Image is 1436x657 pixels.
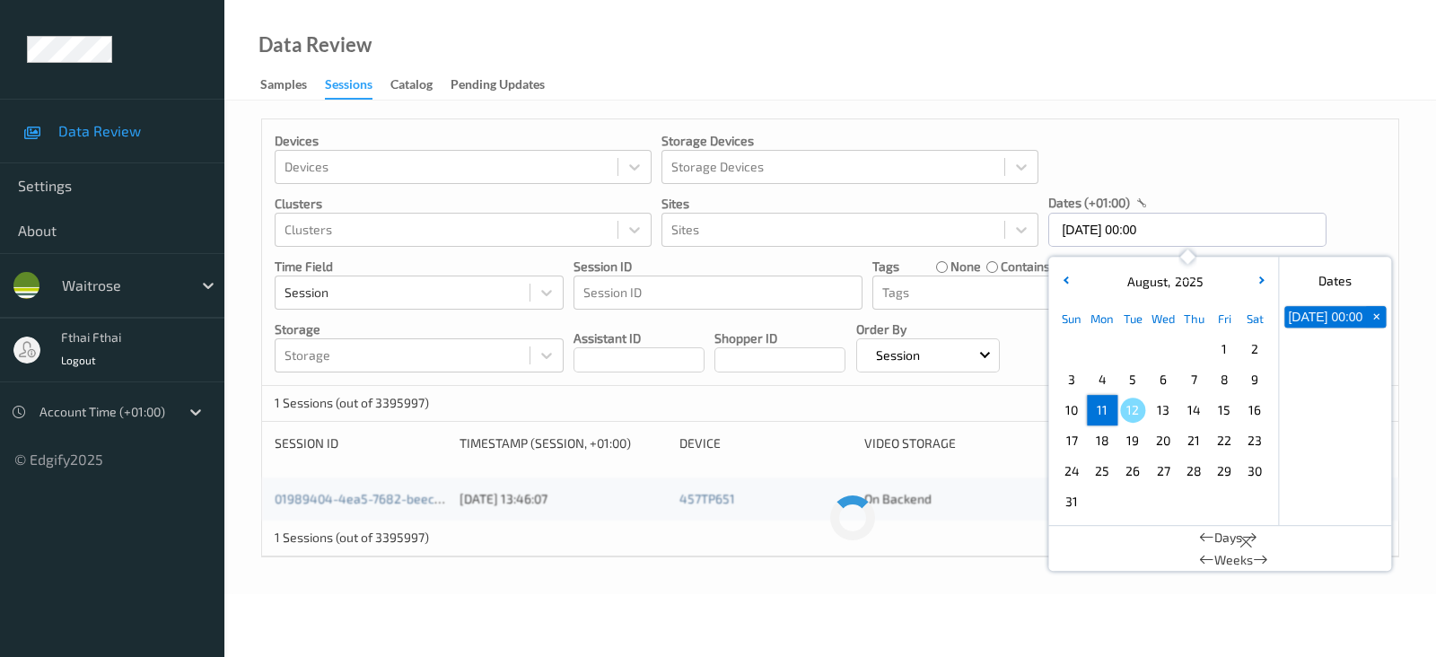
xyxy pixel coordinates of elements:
div: Choose Saturday August 09 of 2025 [1239,364,1270,395]
label: contains any [1001,258,1074,276]
div: Choose Monday August 04 of 2025 [1087,364,1117,395]
p: Time Field [275,258,564,276]
div: Sat [1239,303,1270,334]
span: 19 [1120,428,1145,453]
span: 8 [1212,367,1237,392]
span: 18 [1090,428,1115,453]
div: Tue [1117,303,1148,334]
a: Catalog [390,73,451,98]
div: Timestamp (Session, +01:00) [460,434,667,452]
p: Session [870,346,926,364]
a: 01989404-4ea5-7682-beec-8a16b58915d6 [275,491,524,506]
div: Choose Sunday July 27 of 2025 [1056,334,1087,364]
span: 21 [1181,428,1206,453]
a: Pending Updates [451,73,563,98]
p: 1 Sessions (out of 3395997) [275,394,429,412]
div: Choose Saturday August 02 of 2025 [1239,334,1270,364]
div: Choose Friday August 22 of 2025 [1209,425,1239,456]
div: Thu [1178,303,1209,334]
span: 13 [1151,398,1176,423]
button: [DATE] 00:00 [1284,306,1366,328]
span: 2 [1242,337,1267,362]
p: Assistant ID [574,329,705,347]
div: Wed [1148,303,1178,334]
span: 29 [1212,459,1237,484]
p: Sites [661,195,1038,213]
span: 30 [1242,459,1267,484]
span: 7 [1181,367,1206,392]
span: 5 [1120,367,1145,392]
div: Choose Tuesday August 19 of 2025 [1117,425,1148,456]
div: Choose Friday September 05 of 2025 [1209,486,1239,517]
span: 25 [1090,459,1115,484]
span: + [1367,308,1386,327]
label: none [950,258,981,276]
div: Choose Wednesday August 20 of 2025 [1148,425,1178,456]
div: Video Storage [864,434,1037,452]
span: 24 [1059,459,1084,484]
div: Pending Updates [451,75,545,98]
p: dates (+01:00) [1048,194,1130,212]
div: Dates [1279,264,1391,298]
span: 28 [1181,459,1206,484]
div: Choose Thursday August 28 of 2025 [1178,456,1209,486]
span: 16 [1242,398,1267,423]
span: August [1123,274,1168,289]
div: Fri [1209,303,1239,334]
div: Choose Tuesday August 05 of 2025 [1117,364,1148,395]
span: 27 [1151,459,1176,484]
span: 1 [1212,337,1237,362]
span: 6 [1151,367,1176,392]
span: 12 [1120,398,1145,423]
span: Days [1214,529,1242,547]
div: Choose Sunday August 31 of 2025 [1056,486,1087,517]
div: Choose Wednesday August 27 of 2025 [1148,456,1178,486]
div: Choose Thursday September 04 of 2025 [1178,486,1209,517]
p: Session ID [574,258,862,276]
span: 9 [1242,367,1267,392]
div: Session ID [275,434,447,452]
div: Choose Wednesday August 06 of 2025 [1148,364,1178,395]
div: Sessions [325,75,372,100]
div: Choose Wednesday August 13 of 2025 [1148,395,1178,425]
div: Choose Monday September 01 of 2025 [1087,486,1117,517]
p: Tags [872,258,899,276]
div: Choose Monday August 18 of 2025 [1087,425,1117,456]
p: Shopper ID [714,329,845,347]
div: Choose Friday August 01 of 2025 [1209,334,1239,364]
span: 11 [1090,398,1115,423]
div: Choose Sunday August 03 of 2025 [1056,364,1087,395]
div: Choose Saturday September 06 of 2025 [1239,486,1270,517]
p: Storage Devices [661,132,1038,150]
div: Sun [1056,303,1087,334]
div: Choose Monday August 11 of 2025 [1087,395,1117,425]
span: Weeks [1214,551,1253,569]
span: 4 [1090,367,1115,392]
span: 17 [1059,428,1084,453]
div: Choose Saturday August 30 of 2025 [1239,456,1270,486]
div: Device [679,434,852,452]
span: 23 [1242,428,1267,453]
div: Choose Wednesday July 30 of 2025 [1148,334,1178,364]
div: On Backend [864,490,1037,508]
span: 26 [1120,459,1145,484]
div: Choose Monday July 28 of 2025 [1087,334,1117,364]
span: 20 [1151,428,1176,453]
div: Choose Sunday August 24 of 2025 [1056,456,1087,486]
div: Choose Thursday August 07 of 2025 [1178,364,1209,395]
div: Choose Sunday August 17 of 2025 [1056,425,1087,456]
div: Choose Wednesday September 03 of 2025 [1148,486,1178,517]
a: Sessions [325,73,390,100]
span: 14 [1181,398,1206,423]
div: Choose Tuesday August 26 of 2025 [1117,456,1148,486]
div: Choose Thursday August 21 of 2025 [1178,425,1209,456]
div: Choose Friday August 08 of 2025 [1209,364,1239,395]
span: 10 [1059,398,1084,423]
div: [DATE] 13:46:07 [460,490,667,508]
div: Choose Tuesday September 02 of 2025 [1117,486,1148,517]
span: 22 [1212,428,1237,453]
div: Samples [260,75,307,98]
p: Order By [856,320,1000,338]
a: 457TP651 [679,491,735,506]
div: Choose Sunday August 10 of 2025 [1056,395,1087,425]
